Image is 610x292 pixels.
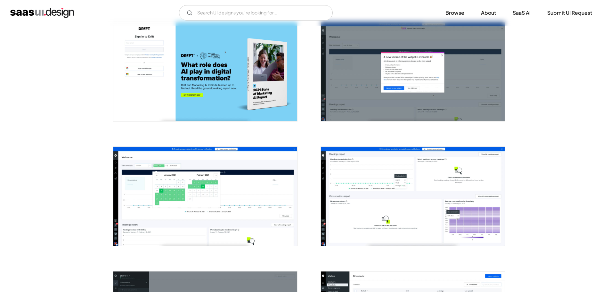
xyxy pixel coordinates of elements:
[540,6,600,20] a: Submit UI Request
[113,147,297,246] img: 6024a3aa5bb975238085dfd4_Drift%20dasboard%20wit%20calendar%20dropdown.jpg
[321,147,505,246] img: 6024a3a94e7e9e8f212532f8_Drift%20Dasoard%203.jpg
[438,6,472,20] a: Browse
[473,6,504,20] a: About
[179,5,333,21] input: Search UI designs you're looking for...
[505,6,538,20] a: SaaS Ai
[321,22,505,121] img: 6024a3a96bb9cb829832ee0a_Drift%20welcome%20screen%20wit%20a%20new%20update%20modal.jpg
[113,22,297,121] img: 6024a3a959ded6b9dce20743_Drift%20Sign%20in.jpg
